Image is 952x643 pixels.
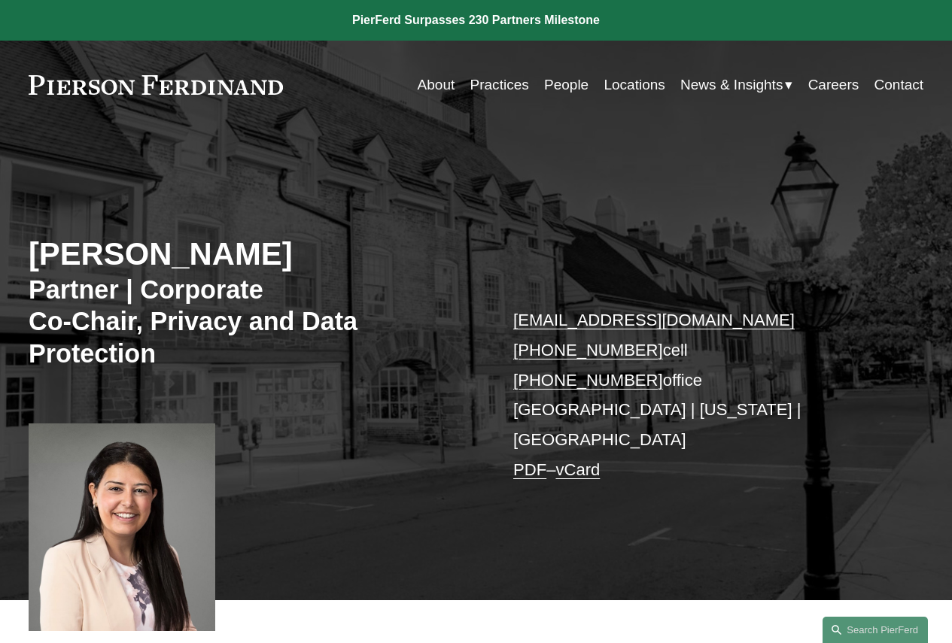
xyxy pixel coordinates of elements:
[808,71,859,99] a: Careers
[823,617,928,643] a: Search this site
[513,371,663,390] a: [PHONE_NUMBER]
[29,274,476,369] h3: Partner | Corporate Co-Chair, Privacy and Data Protection
[513,341,663,359] a: [PHONE_NUMBER]
[513,305,886,484] p: cell office [GEOGRAPHIC_DATA] | [US_STATE] | [GEOGRAPHIC_DATA] –
[513,460,546,479] a: PDF
[513,311,795,329] a: [EMAIL_ADDRESS][DOMAIN_NAME]
[470,71,529,99] a: Practices
[418,71,455,99] a: About
[604,71,665,99] a: Locations
[29,235,476,274] h2: [PERSON_NAME]
[544,71,589,99] a: People
[874,71,924,99] a: Contact
[555,460,600,479] a: vCard
[680,72,783,98] span: News & Insights
[680,71,792,99] a: folder dropdown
